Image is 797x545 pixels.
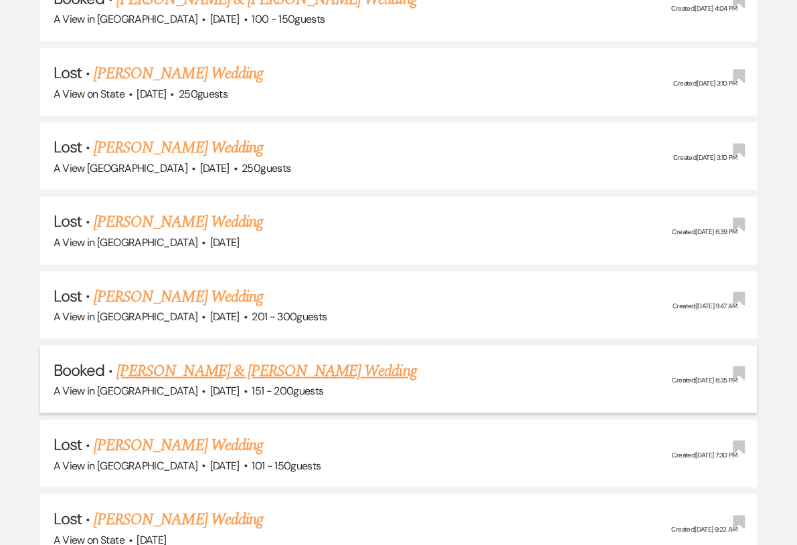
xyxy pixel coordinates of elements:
[210,12,240,26] span: [DATE]
[674,153,737,162] span: Created: [DATE] 3:10 PM
[674,79,737,88] span: Created: [DATE] 3:10 PM
[54,434,82,455] span: Lost
[54,62,82,83] span: Lost
[210,384,240,398] span: [DATE]
[210,235,240,249] span: [DATE]
[54,136,82,157] span: Lost
[54,360,104,380] span: Booked
[252,384,323,398] span: 151 - 200 guests
[54,508,82,529] span: Lost
[54,211,82,231] span: Lost
[54,87,124,101] span: A View on State
[54,459,198,473] span: A View in [GEOGRAPHIC_DATA]
[54,310,198,324] span: A View in [GEOGRAPHIC_DATA]
[94,136,263,160] a: [PERSON_NAME] Wedding
[179,87,228,101] span: 250 guests
[54,235,198,249] span: A View in [GEOGRAPHIC_DATA]
[94,508,263,532] a: [PERSON_NAME] Wedding
[210,310,240,324] span: [DATE]
[94,62,263,86] a: [PERSON_NAME] Wedding
[673,451,737,459] span: Created: [DATE] 7:30 PM
[242,161,290,175] span: 250 guests
[116,359,416,383] a: [PERSON_NAME] & [PERSON_NAME] Wedding
[252,12,325,26] span: 100 - 150 guests
[54,161,188,175] span: A View [GEOGRAPHIC_DATA]
[54,286,82,306] span: Lost
[672,525,737,534] span: Created: [DATE] 9:22 AM
[210,459,240,473] span: [DATE]
[672,5,737,13] span: Created: [DATE] 4:04 PM
[200,161,230,175] span: [DATE]
[673,376,737,385] span: Created: [DATE] 6:35 PM
[673,302,737,310] span: Created: [DATE] 11:47 AM
[94,433,263,457] a: [PERSON_NAME] Wedding
[94,285,263,309] a: [PERSON_NAME] Wedding
[54,12,198,26] span: A View in [GEOGRAPHIC_DATA]
[54,384,198,398] span: A View in [GEOGRAPHIC_DATA]
[673,227,737,236] span: Created: [DATE] 6:39 PM
[94,210,263,234] a: [PERSON_NAME] Wedding
[252,310,327,324] span: 201 - 300 guests
[137,87,166,101] span: [DATE]
[252,459,321,473] span: 101 - 150 guests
